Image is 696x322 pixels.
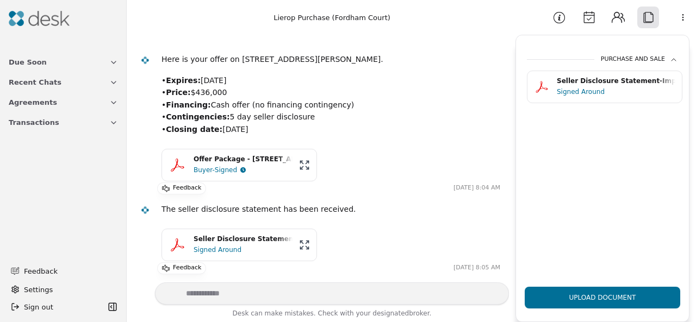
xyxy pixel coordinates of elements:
time: [DATE] 8:04 AM [453,184,500,193]
div: Seller Disclosure Statement-Improved Property - [STREET_ADDRESS]pdf [557,76,675,86]
textarea: Write your prompt here [155,282,509,305]
button: Settings [7,281,120,298]
div: Lierop Purchase (Fordham Court) [274,12,390,23]
div: Desk can make mistakes. Check with your broker. [155,308,509,322]
p: The seller disclosure statement has been received. [161,203,500,216]
button: Sign out [7,298,105,315]
span: Agreements [9,97,57,108]
button: Seller Disclosure Statement-Improved PropertySigned Around [161,229,317,261]
img: Desk [9,11,70,26]
strong: Expires: [166,76,201,85]
strong: Financing: [166,100,210,109]
div: Purchase and Sale [601,55,678,64]
span: Settings [24,284,53,295]
p: Here is your offer on [STREET_ADDRESS][PERSON_NAME]. [161,53,500,66]
button: Agreements [2,92,125,112]
button: Seller Disclosure Statement-Improved Property - [STREET_ADDRESS]pdfSigned Around [527,71,682,103]
span: Feedback [24,266,111,277]
div: Offer Package - [STREET_ADDRESS][PERSON_NAME] [194,154,293,165]
button: Due Soon [2,52,125,72]
strong: Price: [166,88,190,97]
span: Sign out [24,301,53,313]
span: Transactions [9,117,59,128]
button: Transactions [2,112,125,132]
div: Buyer-Signed [194,165,237,175]
img: Desk [141,206,150,215]
p: • [DATE] • $436,000 • Cash offer (no financing contingency) • 5 day seller disclosure • [DATE] [161,74,500,136]
div: Signed Around [557,86,675,97]
button: Upload Document [525,287,680,308]
p: Feedback [173,263,201,274]
time: [DATE] 8:05 AM [453,263,500,273]
span: Due Soon [9,56,47,68]
img: Desk [141,56,150,65]
button: Feedback [4,261,118,281]
strong: Contingencies: [166,112,229,121]
div: Signed Around [194,244,293,255]
span: Recent Chats [9,77,61,88]
span: designated [372,310,409,317]
p: Feedback [173,183,201,194]
button: Offer Package - [STREET_ADDRESS][PERSON_NAME]Buyer-Signed [161,149,317,181]
button: Purchase and Sale [527,55,678,71]
div: Seller Disclosure Statement-Improved Property [194,234,293,244]
button: Recent Chats [2,72,125,92]
strong: Closing date: [166,125,222,134]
